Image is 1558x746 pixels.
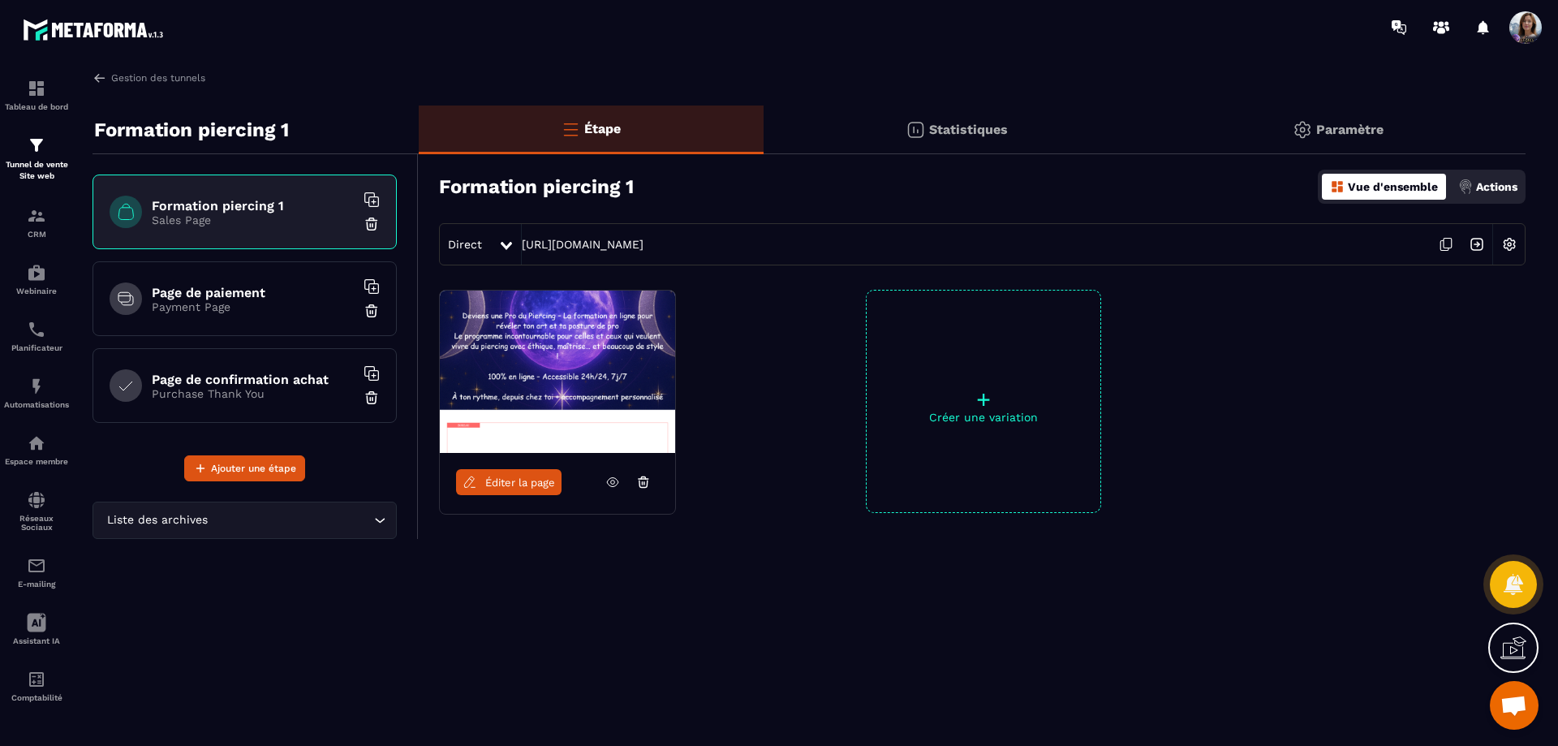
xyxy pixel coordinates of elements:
img: email [27,556,46,576]
a: formationformationTableau de bord [4,67,69,123]
h6: Page de confirmation achat [152,372,355,387]
h6: Page de paiement [152,285,355,300]
p: + [867,388,1100,411]
p: Formation piercing 1 [94,114,289,146]
p: E-mailing [4,580,69,589]
p: Tableau de bord [4,102,69,111]
p: Espace membre [4,457,69,466]
span: Ajouter une étape [211,460,296,476]
img: trash [364,216,380,232]
p: Vue d'ensemble [1348,180,1438,193]
span: Éditer la page [485,476,555,489]
a: [URL][DOMAIN_NAME] [522,238,643,251]
img: formation [27,79,46,98]
p: Actions [1476,180,1517,193]
a: Assistant IA [4,601,69,658]
h6: Formation piercing 1 [152,198,355,213]
a: schedulerschedulerPlanificateur [4,308,69,364]
img: scheduler [27,320,46,339]
img: actions.d6e523a2.png [1458,179,1473,194]
p: Paramètre [1316,122,1384,137]
img: trash [364,303,380,319]
a: social-networksocial-networkRéseaux Sociaux [4,478,69,544]
p: Statistiques [929,122,1008,137]
img: arrow-next.bcc2205e.svg [1461,229,1492,260]
p: Purchase Thank You [152,387,355,400]
p: Webinaire [4,287,69,295]
input: Search for option [211,511,370,529]
img: accountant [27,670,46,689]
img: setting-w.858f3a88.svg [1494,229,1525,260]
img: automations [27,433,46,453]
span: Direct [448,238,482,251]
h3: Formation piercing 1 [439,175,634,198]
img: logo [23,15,169,45]
img: image [440,291,675,453]
a: automationsautomationsWebinaire [4,251,69,308]
img: bars-o.4a397970.svg [561,119,580,139]
img: automations [27,263,46,282]
a: Gestion des tunnels [93,71,205,85]
img: formation [27,136,46,155]
p: Payment Page [152,300,355,313]
img: setting-gr.5f69749f.svg [1293,120,1312,140]
img: automations [27,377,46,396]
img: formation [27,206,46,226]
a: emailemailE-mailing [4,544,69,601]
img: dashboard-orange.40269519.svg [1330,179,1345,194]
p: Comptabilité [4,693,69,702]
img: arrow [93,71,107,85]
img: stats.20deebd0.svg [906,120,925,140]
p: Étape [584,121,621,136]
p: Automatisations [4,400,69,409]
a: formationformationCRM [4,194,69,251]
a: automationsautomationsAutomatisations [4,364,69,421]
p: Tunnel de vente Site web [4,159,69,182]
span: Liste des archives [103,511,211,529]
button: Ajouter une étape [184,455,305,481]
p: Planificateur [4,343,69,352]
p: Assistant IA [4,636,69,645]
p: Sales Page [152,213,355,226]
a: automationsautomationsEspace membre [4,421,69,478]
a: accountantaccountantComptabilité [4,658,69,714]
a: formationformationTunnel de vente Site web [4,123,69,194]
div: Ouvrir le chat [1490,681,1539,730]
img: social-network [27,490,46,510]
a: Éditer la page [456,469,562,495]
p: Créer une variation [867,411,1100,424]
p: Réseaux Sociaux [4,514,69,532]
div: Search for option [93,502,397,539]
p: CRM [4,230,69,239]
img: trash [364,390,380,406]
